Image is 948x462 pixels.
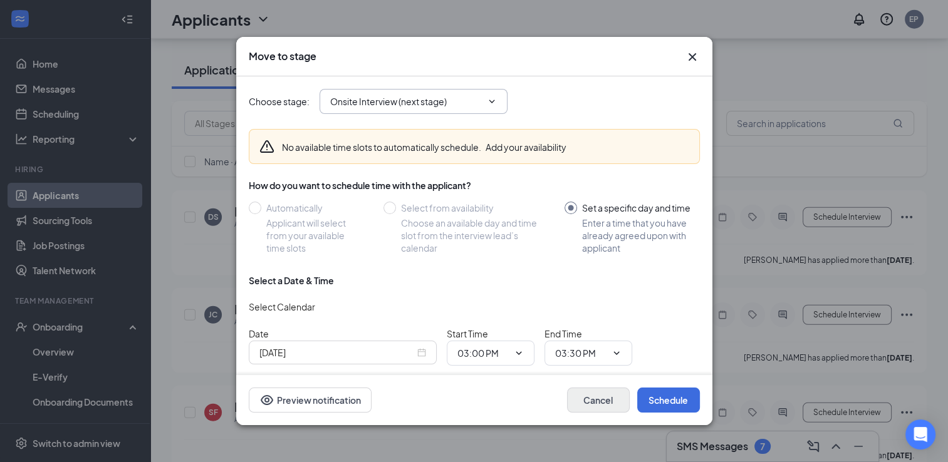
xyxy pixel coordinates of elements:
input: Sep 16, 2025 [259,346,415,359]
svg: ChevronDown [514,348,524,358]
svg: Cross [685,49,700,64]
div: Select a Date & Time [249,274,334,287]
input: Start time [457,346,509,360]
button: Preview notificationEye [249,388,372,413]
div: Open Intercom Messenger [905,419,935,449]
svg: Warning [259,139,274,154]
button: Schedule [637,388,700,413]
svg: ChevronDown [487,96,497,106]
span: Start Time [447,328,488,339]
svg: Eye [259,393,274,408]
input: End time [555,346,607,360]
button: Add your availability [486,141,566,153]
svg: ChevronDown [612,348,622,358]
button: Close [685,49,700,64]
span: Select Calendar [249,301,315,312]
span: End Time [544,328,582,339]
span: Choose stage : [249,95,310,108]
div: How do you want to schedule time with the applicant? [249,179,700,192]
span: Date [249,328,269,339]
button: Cancel [567,388,630,413]
h3: Move to stage [249,49,316,63]
div: No available time slots to automatically schedule. [282,141,566,153]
